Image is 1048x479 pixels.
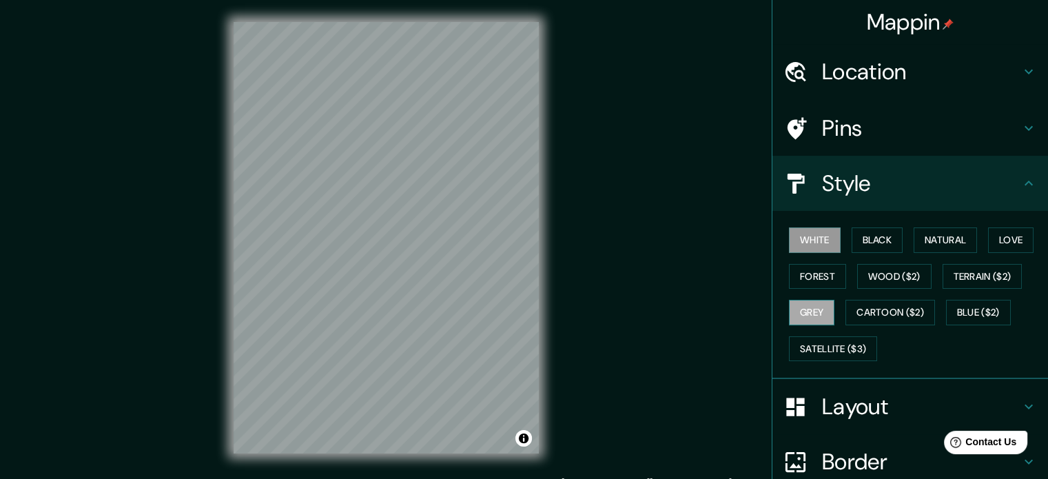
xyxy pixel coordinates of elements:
[772,44,1048,99] div: Location
[789,300,834,325] button: Grey
[789,227,841,253] button: White
[234,22,539,453] canvas: Map
[946,300,1011,325] button: Blue ($2)
[515,430,532,447] button: Toggle attribution
[772,156,1048,211] div: Style
[943,19,954,30] img: pin-icon.png
[822,114,1020,142] h4: Pins
[852,227,903,253] button: Black
[789,264,846,289] button: Forest
[822,58,1020,85] h4: Location
[789,336,877,362] button: Satellite ($3)
[822,393,1020,420] h4: Layout
[925,425,1033,464] iframe: Help widget launcher
[822,448,1020,476] h4: Border
[867,8,954,36] h4: Mappin
[822,170,1020,197] h4: Style
[943,264,1023,289] button: Terrain ($2)
[772,379,1048,434] div: Layout
[857,264,932,289] button: Wood ($2)
[914,227,977,253] button: Natural
[845,300,935,325] button: Cartoon ($2)
[988,227,1034,253] button: Love
[772,101,1048,156] div: Pins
